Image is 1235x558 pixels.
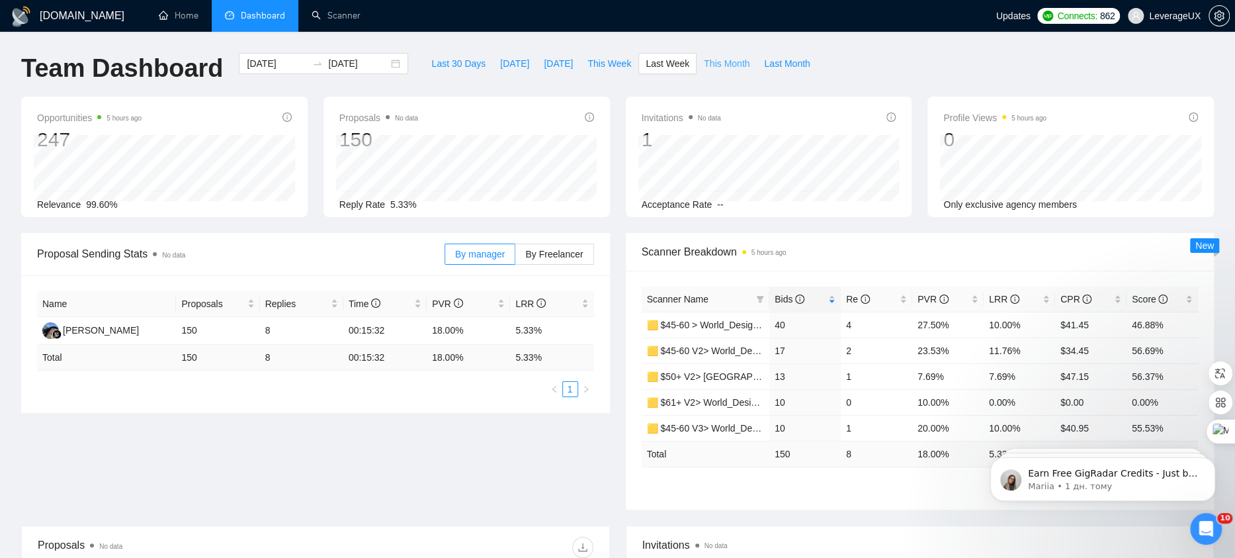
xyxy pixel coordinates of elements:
[587,56,631,71] span: This Week
[756,295,764,303] span: filter
[943,199,1077,210] span: Only exclusive agency members
[427,345,510,371] td: 18.00 %
[841,338,912,363] td: 2
[939,295,949,304] span: info-circle
[510,345,593,371] td: 5.33 %
[1132,294,1168,304] span: Score
[642,199,712,210] span: Acceptance Rate
[260,291,343,317] th: Replies
[37,291,176,317] th: Name
[757,53,817,74] button: Last Month
[241,10,285,21] span: Dashboard
[642,110,721,126] span: Invitations
[312,58,323,69] span: to
[515,299,546,309] span: LRR
[1158,295,1168,304] span: info-circle
[42,322,59,339] img: AA
[841,363,912,389] td: 1
[1055,415,1127,441] td: $40.95
[697,53,757,74] button: This Month
[753,289,767,309] span: filter
[37,345,176,371] td: Total
[572,537,593,558] button: download
[106,115,142,122] time: 5 hours ago
[63,323,139,338] div: [PERSON_NAME]
[1011,115,1046,122] time: 5 hours ago
[176,317,259,345] td: 150
[349,299,380,309] span: Time
[424,53,493,74] button: Last 30 Days
[37,127,142,152] div: 247
[647,320,896,330] a: 🟨 $45-60 > World_Design+Dev_Antony-Front-End_General
[563,382,577,396] a: 1
[390,199,417,210] span: 5.33%
[1057,9,1097,23] span: Connects:
[912,389,984,415] td: 10.00%
[646,56,689,71] span: Last Week
[846,294,870,304] span: Re
[1055,312,1127,338] td: $41.45
[544,56,573,71] span: [DATE]
[282,113,292,122] span: info-circle
[38,537,316,558] div: Proposals
[431,56,486,71] span: Last 30 Days
[99,543,122,550] span: No data
[769,312,841,338] td: 40
[989,294,1019,304] span: LRR
[912,312,984,338] td: 27.50%
[764,56,810,71] span: Last Month
[642,441,770,467] td: Total
[1195,240,1214,251] span: New
[176,291,259,317] th: Proposals
[638,53,697,74] button: Last Week
[260,317,343,345] td: 8
[1189,113,1198,122] span: info-circle
[1190,513,1222,545] iframe: Intercom live chat
[1055,363,1127,389] td: $47.15
[984,389,1055,415] td: 0.00%
[260,345,343,371] td: 8
[1127,415,1198,441] td: 55.53%
[642,127,721,152] div: 1
[717,199,723,210] span: --
[37,110,142,126] span: Opportunities
[247,56,307,71] input: Start date
[1209,5,1230,26] button: setting
[912,338,984,363] td: 23.53%
[562,381,578,397] li: 1
[52,330,62,339] img: gigradar-bm.png
[493,53,536,74] button: [DATE]
[943,127,1046,152] div: 0
[328,56,388,71] input: End date
[536,299,546,308] span: info-circle
[984,415,1055,441] td: 10.00%
[769,338,841,363] td: 17
[500,56,529,71] span: [DATE]
[37,246,445,262] span: Proposal Sending Stats
[647,346,908,356] a: 🟨 $45-60 V2> World_Design+Dev_Antony-Front-End_General
[162,252,185,259] span: No data
[86,199,117,210] span: 99.60%
[769,441,841,467] td: 150
[525,249,583,259] span: By Freelancer
[912,363,984,389] td: 7.69%
[841,415,912,441] td: 1
[1055,338,1127,363] td: $34.45
[339,199,385,210] span: Reply Rate
[573,542,593,553] span: download
[312,10,361,21] a: searchScanner
[1127,338,1198,363] td: 56.69%
[432,299,463,309] span: PVR
[1082,295,1091,304] span: info-circle
[642,244,1199,260] span: Scanner Breakdown
[841,312,912,338] td: 4
[841,441,912,467] td: 8
[455,249,505,259] span: By manager
[181,297,244,311] span: Proposals
[1060,294,1091,304] span: CPR
[1055,389,1127,415] td: $0.00
[1100,9,1115,23] span: 862
[970,430,1235,522] iframe: To enrich screen reader interactions, please activate Accessibility in Grammarly extension settings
